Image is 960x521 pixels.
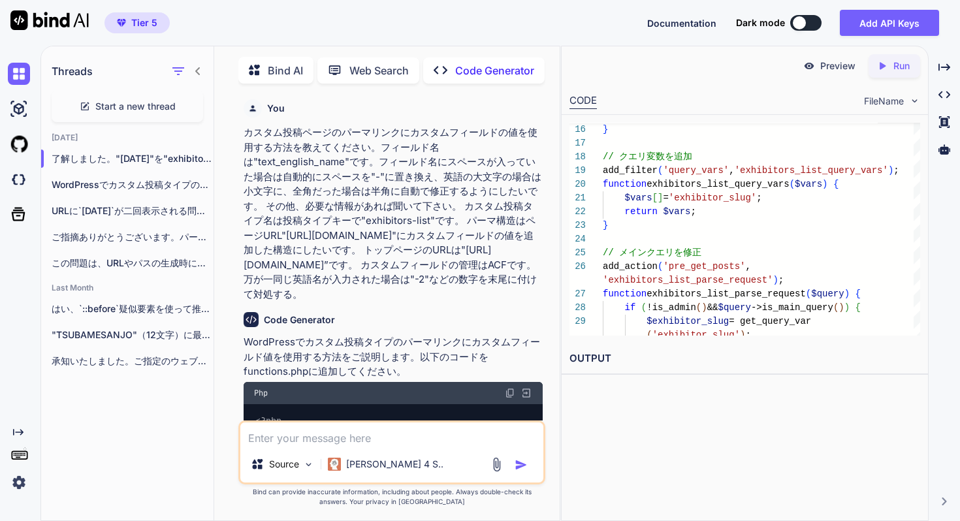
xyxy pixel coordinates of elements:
[701,302,707,313] span: )
[647,179,789,189] span: exhibitors_list_query_vars
[888,165,893,176] span: )
[569,136,586,150] div: 17
[569,191,586,205] div: 21
[641,302,647,313] span: (
[569,287,586,301] div: 27
[844,289,850,299] span: )
[264,313,335,326] h6: Code Generator
[52,178,214,191] p: WordPressでカスタム投稿タイプのパーマリンクにカスタムフィールドの値を使...
[515,458,528,471] img: icon
[658,165,663,176] span: (
[244,335,543,379] p: WordPressでカスタム投稿タイプのパーマリンクにカスタムフィールド値を使用する方法をご説明します。以下のコードをfunctions.phpに追加してください。
[346,458,443,471] p: [PERSON_NAME] 4 S..
[8,471,30,494] img: settings
[803,60,815,72] img: preview
[569,164,586,178] div: 19
[254,388,268,398] span: Php
[833,179,839,189] span: {
[893,165,899,176] span: ;
[833,302,839,313] span: (
[603,275,773,285] span: 'exhibitors_list_parse_request'
[603,165,658,176] span: add_filter
[131,16,157,29] span: Tier 5
[603,124,608,134] span: }
[8,133,30,155] img: githubLight
[8,168,30,191] img: darkCloudIdeIcon
[349,63,409,78] p: Web Search
[893,59,910,72] p: Run
[756,193,761,203] span: ;
[8,98,30,120] img: ai-studio
[455,63,534,78] p: Code Generator
[255,415,281,427] span: <?php
[806,289,811,299] span: (
[663,165,729,176] span: 'query_vars'
[840,10,939,36] button: Add API Keys
[856,302,861,313] span: {
[811,289,844,299] span: $query
[669,193,756,203] span: 'exhibitor_slug'
[52,230,214,244] p: ご指摘ありがとうございます。パーマリンクの構造において、`/2025/`が重複し...
[773,275,778,285] span: )
[95,100,176,113] span: Start a new thread
[778,275,784,285] span: ;
[652,193,658,203] span: [
[658,261,663,272] span: (
[328,458,341,471] img: Claude 4 Sonnet
[244,125,543,302] p: カスタム投稿ページのパーマリンクにカスタムフィールドの値を使用する方法を教えてください。フィールド名は"text_english_name"です。フィールド名にスペースが入っていた場合は自動的に...
[569,205,586,219] div: 22
[663,261,745,272] span: 'pre_get_posts'
[647,289,806,299] span: exhibitors_list_parse_request
[505,388,515,398] img: copy
[844,302,850,313] span: )
[736,16,785,29] span: Dark mode
[909,95,920,106] img: chevron down
[8,63,30,85] img: chat
[647,316,729,326] span: $exhibitor_slug
[41,133,214,143] h2: [DATE]
[569,260,586,274] div: 26
[117,19,126,27] img: premium
[569,93,597,109] div: CODE
[647,330,652,340] span: (
[52,204,214,217] p: URLに`[DATE]`が二回表示される問題を解決するためには、`custom_ex...
[603,289,647,299] span: function
[569,246,586,260] div: 25
[52,63,93,79] h1: Threads
[569,219,586,232] div: 23
[569,178,586,191] div: 20
[520,387,532,399] img: Open in Browser
[696,302,701,313] span: (
[569,301,586,315] div: 28
[864,95,904,108] span: FileName
[303,459,314,470] img: Pick Models
[690,206,696,217] span: ;
[52,257,214,270] p: この問題は、URLやパスの生成時に同じ部分が重複して表示されることによるものです...
[652,330,740,340] span: 'exhibitor_slug'
[569,150,586,164] div: 18
[569,315,586,328] div: 29
[647,302,696,313] span: !is_admin
[238,487,545,507] p: Bind can provide inaccurate information, including about people. Always double-check its answers....
[663,206,690,217] span: $vars
[569,232,586,246] div: 24
[52,355,214,368] p: 承知いたしました。ご指定のウェブサイト（`https://[DOMAIN_NAME]/`）のクローン作成について、HTML、CSS、JavaScriptのコードを生成し、その構造や実装のポイント...
[569,123,586,136] div: 16
[269,458,299,471] p: Source
[729,165,734,176] span: ,
[562,343,928,374] h2: OUTPUT
[820,59,856,72] p: Preview
[790,179,795,189] span: (
[104,12,170,33] button: premiumTier 5
[603,247,701,258] span: // メインクエリを修正
[745,330,750,340] span: ;
[625,193,652,203] span: $vars
[729,316,811,326] span: = get_query_var
[663,193,668,203] span: =
[41,283,214,293] h2: Last Month
[52,152,214,165] p: 了解しました。"[DATE]"を"exhibitors-list"に修正したコードで...
[740,330,745,340] span: )
[658,193,663,203] span: ]
[489,457,504,472] img: attachment
[603,151,692,162] span: // クエリ変数を追加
